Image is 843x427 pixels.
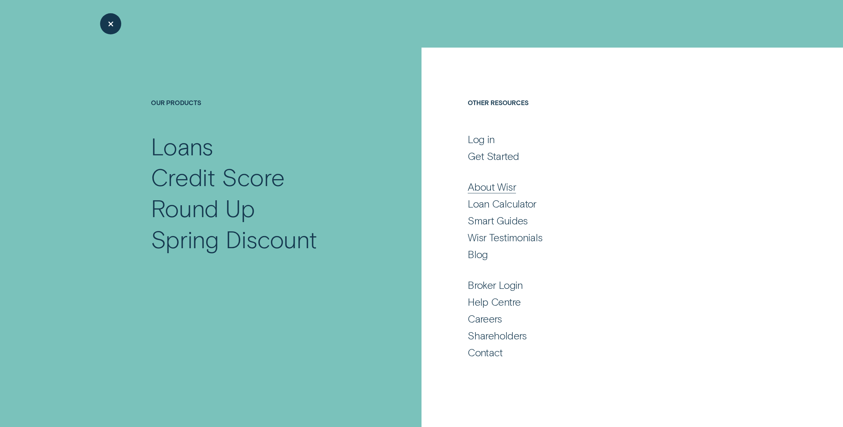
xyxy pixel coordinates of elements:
div: Help Centre [468,295,521,308]
div: Loan Calculator [468,197,536,210]
a: About Wisr [468,180,691,193]
a: Blog [468,248,691,260]
a: Loan Calculator [468,197,691,210]
a: Help Centre [468,295,691,308]
div: About Wisr [468,180,516,193]
a: Get Started [468,149,691,162]
div: Blog [468,248,488,260]
a: Round Up [151,192,372,223]
div: Wisr Testimonials [468,231,542,244]
div: Loans [151,131,213,162]
a: Contact [468,346,691,359]
div: Broker Login [468,278,523,291]
h4: Other Resources [468,98,691,131]
a: Shareholders [468,329,691,342]
a: Log in [468,133,691,145]
h4: Our Products [151,98,372,131]
button: Close Menu [100,13,122,35]
div: Smart Guides [468,214,528,227]
div: Contact [468,346,503,359]
div: Spring Discount [151,223,317,254]
a: Credit Score [151,161,372,192]
a: Broker Login [468,278,691,291]
a: Spring Discount [151,223,372,254]
div: Careers [468,312,502,325]
div: Get Started [468,149,519,162]
div: Shareholders [468,329,527,342]
div: Round Up [151,192,255,223]
a: Loans [151,131,372,162]
a: Careers [468,312,691,325]
a: Wisr Testimonials [468,231,691,244]
div: Log in [468,133,495,145]
div: Credit Score [151,161,285,192]
a: Smart Guides [468,214,691,227]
